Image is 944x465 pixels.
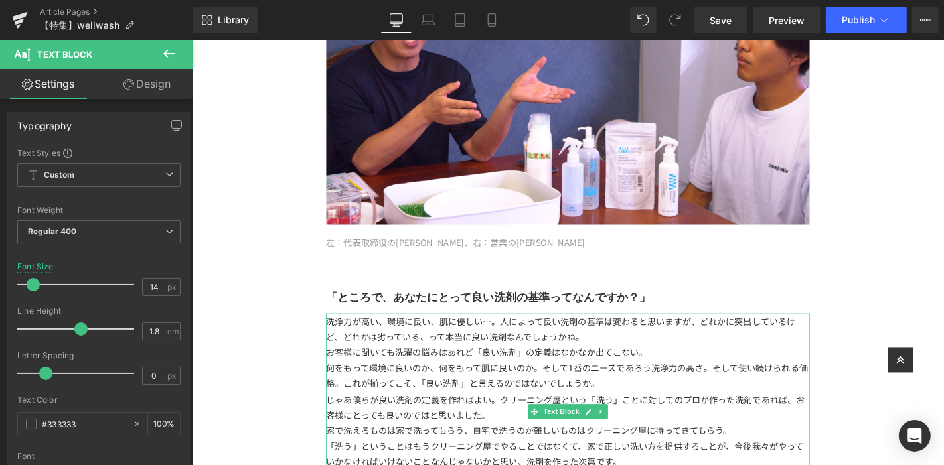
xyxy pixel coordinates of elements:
[193,7,258,33] a: New Library
[710,13,732,27] span: Save
[42,417,127,431] input: Color
[630,7,657,33] button: Undo
[40,7,193,17] a: Article Pages
[17,113,72,131] div: Typography
[28,226,77,236] b: Regular 400
[99,69,195,99] a: Design
[143,342,660,375] div: 何をもって環境に良いのか、何をもって肌に良いのか。そして1番のニーズであろう洗浄力の高さ。そして使い続けられる価格。これが揃ってこそ、「良い洗剤」と言えるのではないでしょうか。
[143,265,490,283] strong: 「ところで、あなたにとって良い洗剤の基準ってなんですか？」
[842,15,875,25] span: Publish
[372,389,416,405] span: Text Block
[17,147,181,158] div: Text Styles
[143,409,660,426] div: 家で洗えるものは家で洗ってもらう、自宅で洗うのが難しいものはクリーニング屋に持ってきてもらう。
[17,206,181,215] div: Font Weight
[476,7,508,33] a: Mobile
[17,395,181,405] div: Text Color
[17,306,181,316] div: Line Height
[37,49,92,60] span: Text Block
[44,170,74,181] b: Custom
[444,7,476,33] a: Tablet
[143,426,660,459] div: 「洗う」ということはもうクリーニング屋でやることではなくて、家で正しい洗い方を提供することが、今後我々がやっていかなければいけないことなんじゃないかと思い、洗剤を作った次第です。
[769,13,805,27] span: Preview
[753,7,821,33] a: Preview
[412,7,444,33] a: Laptop
[662,7,688,33] button: Redo
[143,376,660,409] div: じゃあ僕らが良い洗剤の定義を作ればよい。クリーニング屋という「洗う」ことに対してのプロが作った洗剤であれば、お客様にとっても良いのではと思いました。
[431,389,445,405] a: Expand / Collapse
[826,7,907,33] button: Publish
[40,20,119,31] span: 【特集】wellwash
[143,293,660,326] div: 洗浄力が高い、環境に良い、肌に優しい…。人によって良い洗剤の基準は変わると思いますが、どれかに突出しているけど、どれかは劣っている、って本当に良い洗剤なんでしょうかね。
[167,371,179,380] span: px
[148,413,180,436] div: %
[143,210,300,223] span: 左：代表取締役の[PERSON_NAME]、
[17,351,181,360] div: Letter Spacing
[17,262,54,271] div: Font Size
[167,327,179,336] span: em
[167,283,179,291] span: px
[912,7,939,33] button: More
[380,7,412,33] a: Desktop
[899,420,931,452] div: Open Intercom Messenger
[300,210,420,223] span: 右：営業の[PERSON_NAME]
[143,326,660,342] div: お客様に聞いても洗濯の悩みはあれど「良い洗剤」の定義はなかなか出てこない。
[17,452,181,461] div: Font
[218,14,249,26] span: Library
